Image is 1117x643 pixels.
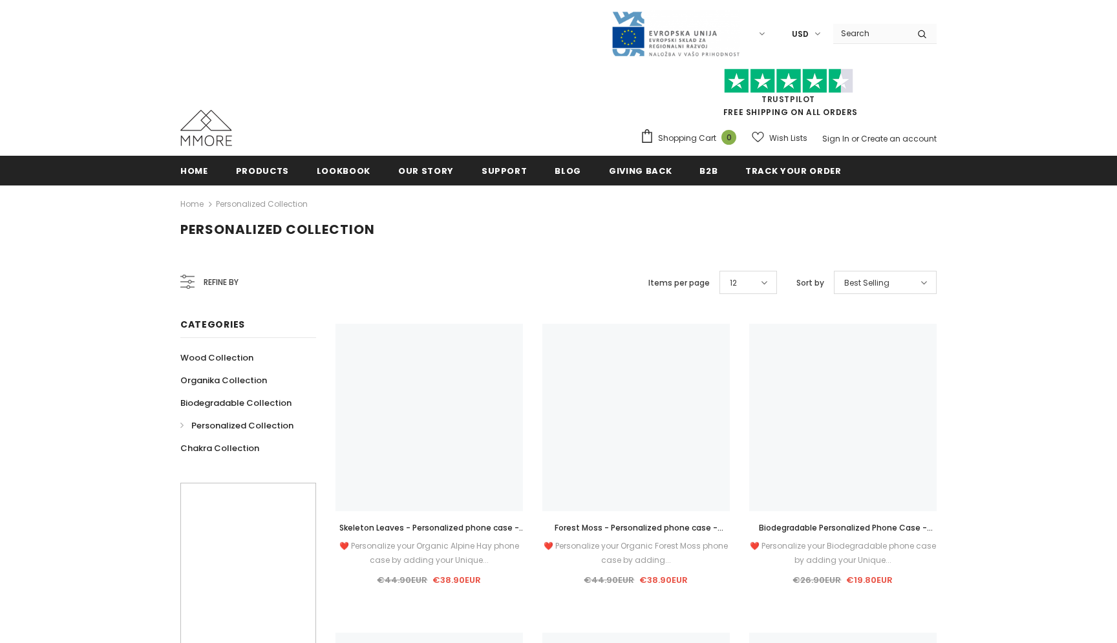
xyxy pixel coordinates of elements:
[482,156,527,185] a: support
[191,419,293,432] span: Personalized Collection
[339,522,525,547] span: Skeleton Leaves - Personalized phone case - Personalized gift
[180,374,267,386] span: Organika Collection
[180,220,375,238] span: Personalized Collection
[180,318,245,331] span: Categories
[833,24,908,43] input: Search Site
[730,277,737,290] span: 12
[792,28,809,41] span: USD
[180,437,259,459] a: Chakra Collection
[216,198,308,209] a: Personalized Collection
[180,346,253,369] a: Wood Collection
[180,156,208,185] a: Home
[398,165,454,177] span: Our Story
[846,574,893,586] span: €19.80EUR
[180,397,292,409] span: Biodegradable Collection
[721,130,736,145] span: 0
[609,165,672,177] span: Giving back
[769,132,807,145] span: Wish Lists
[639,574,688,586] span: €38.90EUR
[611,10,740,58] img: Javni Razpis
[648,277,710,290] label: Items per page
[752,127,807,149] a: Wish Lists
[398,156,454,185] a: Our Story
[180,352,253,364] span: Wood Collection
[761,94,815,105] a: Trustpilot
[542,521,730,535] a: Forest Moss - Personalized phone case - Personalized gift
[236,156,289,185] a: Products
[658,132,716,145] span: Shopping Cart
[317,165,370,177] span: Lookbook
[640,129,743,148] a: Shopping Cart 0
[844,277,889,290] span: Best Selling
[180,369,267,392] a: Organika Collection
[482,165,527,177] span: support
[555,156,581,185] a: Blog
[851,133,859,144] span: or
[861,133,937,144] a: Create an account
[793,574,841,586] span: €26.90EUR
[542,539,730,567] div: ❤️ Personalize your Organic Forest Moss phone case by adding...
[749,539,937,567] div: ❤️ Personalize your Biodegradable phone case by adding your Unique...
[377,574,427,586] span: €44.90EUR
[640,74,937,118] span: FREE SHIPPING ON ALL ORDERS
[796,277,824,290] label: Sort by
[236,165,289,177] span: Products
[180,392,292,414] a: Biodegradable Collection
[180,165,208,177] span: Home
[609,156,672,185] a: Giving back
[180,414,293,437] a: Personalized Collection
[699,156,718,185] a: B2B
[555,165,581,177] span: Blog
[611,28,740,39] a: Javni Razpis
[759,522,933,547] span: Biodegradable Personalized Phone Case - [PERSON_NAME]
[317,156,370,185] a: Lookbook
[699,165,718,177] span: B2B
[584,574,634,586] span: €44.90EUR
[180,110,232,146] img: MMORE Cases
[745,156,841,185] a: Track your order
[180,442,259,454] span: Chakra Collection
[822,133,849,144] a: Sign In
[180,196,204,212] a: Home
[745,165,841,177] span: Track your order
[335,521,523,535] a: Skeleton Leaves - Personalized phone case - Personalized gift
[749,521,937,535] a: Biodegradable Personalized Phone Case - [PERSON_NAME]
[335,539,523,567] div: ❤️ Personalize your Organic Alpine Hay phone case by adding your Unique...
[724,69,853,94] img: Trust Pilot Stars
[555,522,723,547] span: Forest Moss - Personalized phone case - Personalized gift
[204,275,239,290] span: Refine by
[432,574,481,586] span: €38.90EUR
